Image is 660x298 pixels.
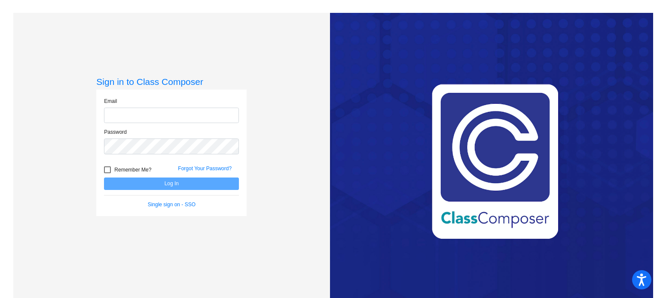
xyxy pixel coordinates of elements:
[178,166,232,172] a: Forgot Your Password?
[104,178,239,190] button: Log In
[114,165,151,175] span: Remember Me?
[104,128,127,136] label: Password
[104,97,117,105] label: Email
[96,76,247,87] h3: Sign in to Class Composer
[148,202,196,208] a: Single sign on - SSO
